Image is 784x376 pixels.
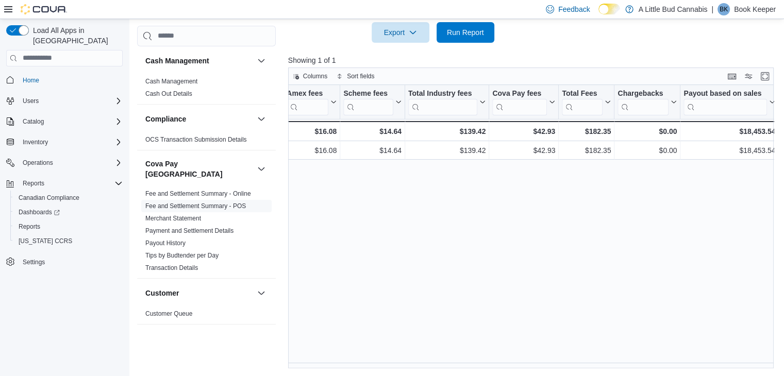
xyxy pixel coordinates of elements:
[408,89,486,115] button: Total Industry fees
[145,90,192,97] a: Cash Out Details
[408,125,486,138] div: $139.42
[19,223,40,231] span: Reports
[137,75,276,104] div: Cash Management
[145,56,253,66] button: Cash Management
[23,179,44,187] span: Reports
[19,255,123,268] span: Settings
[145,240,186,247] a: Payout History
[19,256,49,268] a: Settings
[145,252,219,259] a: Tips by Budtender per Day
[145,288,179,298] h3: Customer
[289,70,331,82] button: Columns
[145,288,253,298] button: Customer
[23,97,39,105] span: Users
[711,3,713,15] p: |
[287,89,328,98] div: Amex fees
[19,95,123,107] span: Users
[14,235,123,247] span: Washington CCRS
[287,89,337,115] button: Amex fees
[145,56,209,66] h3: Cash Management
[23,117,44,126] span: Catalog
[720,3,728,15] span: BK
[145,227,233,234] a: Payment and Settlement Details
[408,144,486,157] div: $139.42
[683,89,767,98] div: Payout based on sales
[618,89,677,115] button: Chargebacks
[145,159,253,179] button: Cova Pay [GEOGRAPHIC_DATA]
[137,133,276,150] div: Compliance
[255,163,268,175] button: Cova Pay [GEOGRAPHIC_DATA]
[255,55,268,67] button: Cash Management
[145,114,186,124] h3: Compliance
[145,264,198,272] span: Transaction Details
[347,72,374,80] span: Sort fields
[145,190,251,197] a: Fee and Settlement Summary - Online
[255,287,268,299] button: Customer
[19,237,72,245] span: [US_STATE] CCRS
[2,135,127,149] button: Inventory
[343,89,393,115] div: Scheme fees
[23,138,48,146] span: Inventory
[683,89,775,115] button: Payout based on sales
[145,239,186,247] span: Payout History
[562,144,611,157] div: $182.35
[14,192,84,204] a: Canadian Compliance
[742,70,755,82] button: Display options
[29,25,123,46] span: Load All Apps in [GEOGRAPHIC_DATA]
[447,27,484,38] span: Run Report
[492,89,547,98] div: Cova Pay fees
[492,89,547,115] div: Cova Pay fees
[2,176,127,191] button: Reports
[14,235,76,247] a: [US_STATE] CCRS
[10,219,127,234] button: Reports
[683,144,775,157] div: $18,453.54
[2,73,127,88] button: Home
[618,125,677,138] div: $0.00
[6,69,123,297] nav: Complex example
[19,157,57,169] button: Operations
[2,254,127,269] button: Settings
[19,136,52,148] button: Inventory
[19,194,79,202] span: Canadian Compliance
[2,94,127,108] button: Users
[19,157,123,169] span: Operations
[378,22,423,43] span: Export
[145,202,246,210] a: Fee and Settlement Summary - POS
[303,72,327,80] span: Columns
[287,89,328,115] div: Amex fees
[19,136,123,148] span: Inventory
[19,177,48,190] button: Reports
[145,215,201,222] a: Merchant Statement
[287,144,337,157] div: $16.08
[562,89,611,115] button: Total Fees
[145,310,192,317] a: Customer Queue
[437,22,494,43] button: Run Report
[145,202,246,210] span: Fee and Settlement Summary - POS
[492,89,555,115] button: Cova Pay fees
[562,89,603,115] div: Total Fees
[562,125,611,138] div: $182.35
[145,77,197,86] span: Cash Management
[10,234,127,248] button: [US_STATE] CCRS
[2,156,127,170] button: Operations
[343,125,402,138] div: $14.64
[408,89,477,98] div: Total Industry fees
[19,74,123,87] span: Home
[14,220,44,233] a: Reports
[255,113,268,125] button: Compliance
[598,4,620,14] input: Dark Mode
[639,3,708,15] p: A Little Bud Cannabis
[145,190,251,198] span: Fee and Settlement Summary - Online
[2,114,127,129] button: Catalog
[618,89,669,98] div: Chargebacks
[145,135,247,144] span: OCS Transaction Submission Details
[23,159,53,167] span: Operations
[137,307,276,324] div: Customer
[287,125,337,138] div: $16.08
[759,70,771,82] button: Enter fullscreen
[332,70,378,82] button: Sort fields
[10,205,127,219] a: Dashboards
[145,114,253,124] button: Compliance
